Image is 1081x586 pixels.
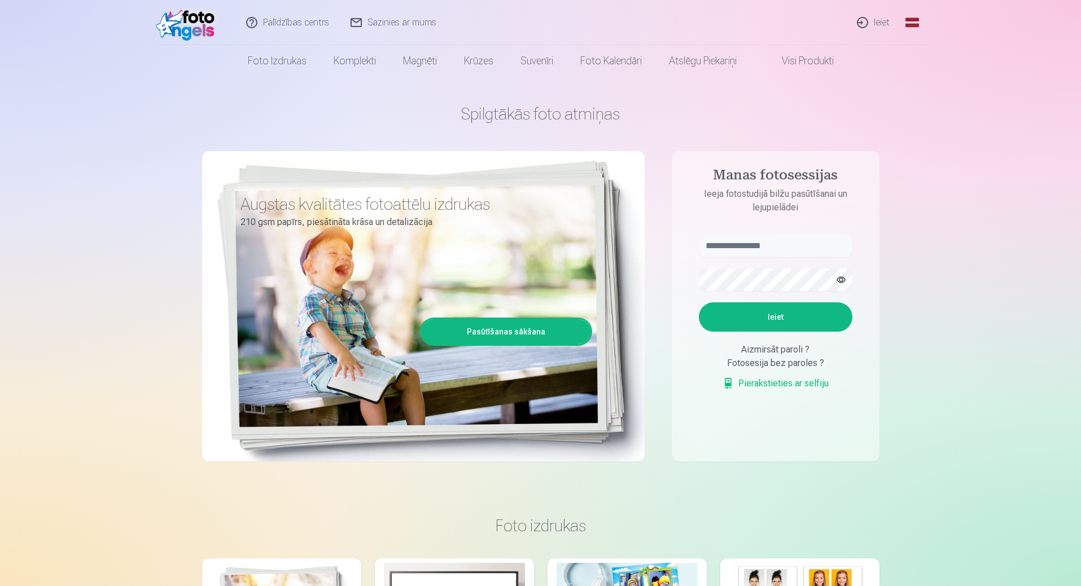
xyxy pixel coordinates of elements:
[156,5,221,41] img: /fa1
[723,377,829,390] a: Pierakstieties ar selfiju
[211,515,870,536] h3: Foto izdrukas
[699,356,852,370] div: Fotosesija bez paroles ?
[655,45,750,77] a: Atslēgu piekariņi
[422,319,590,344] a: Pasūtīšanas sākšana
[202,104,879,124] h1: Spilgtākās foto atmiņas
[320,45,389,77] a: Komplekti
[688,167,864,187] h4: Manas fotosessijas
[688,187,864,214] p: Ieeja fotostudijā bilžu pasūtīšanai un lejupielādei
[750,45,847,77] a: Visi produkti
[240,194,584,214] h3: Augstas kvalitātes fotoattēlu izdrukas
[389,45,450,77] a: Magnēti
[450,45,507,77] a: Krūzes
[240,214,584,230] p: 210 gsm papīrs, piesātināta krāsa un detalizācija
[699,302,852,332] button: Ieiet
[699,343,852,356] div: Aizmirsāt paroli ?
[567,45,655,77] a: Foto kalendāri
[507,45,567,77] a: Suvenīri
[234,45,320,77] a: Foto izdrukas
